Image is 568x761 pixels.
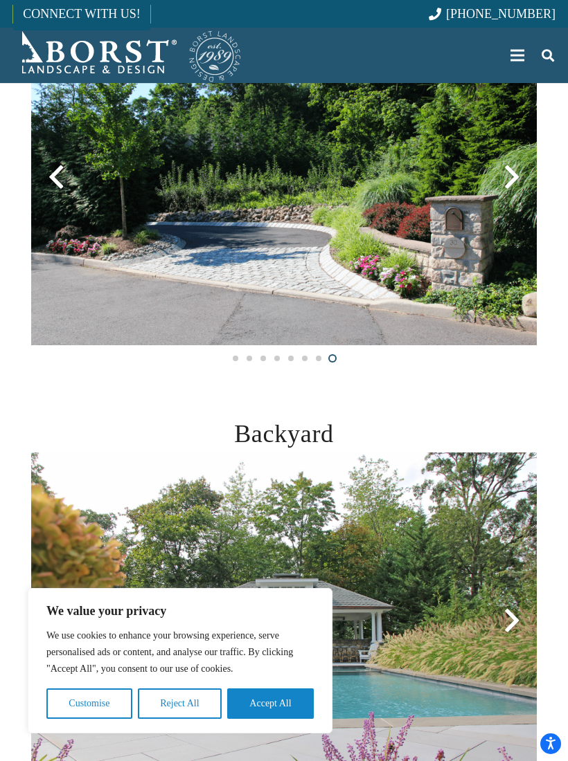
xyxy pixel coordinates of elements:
[429,7,556,21] a: [PHONE_NUMBER]
[446,7,556,21] span: [PHONE_NUMBER]
[46,627,314,677] p: We use cookies to enhance your browsing experience, serve personalised ads or content, and analys...
[31,415,537,452] h2: Backyard
[501,38,535,73] a: Menu
[28,588,332,733] div: We value your privacy
[534,38,562,73] a: Search
[138,688,222,719] button: Reject All
[227,688,314,719] button: Accept All
[12,28,242,83] a: Borst-Logo
[46,688,132,719] button: Customise
[46,603,314,619] p: We value your privacy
